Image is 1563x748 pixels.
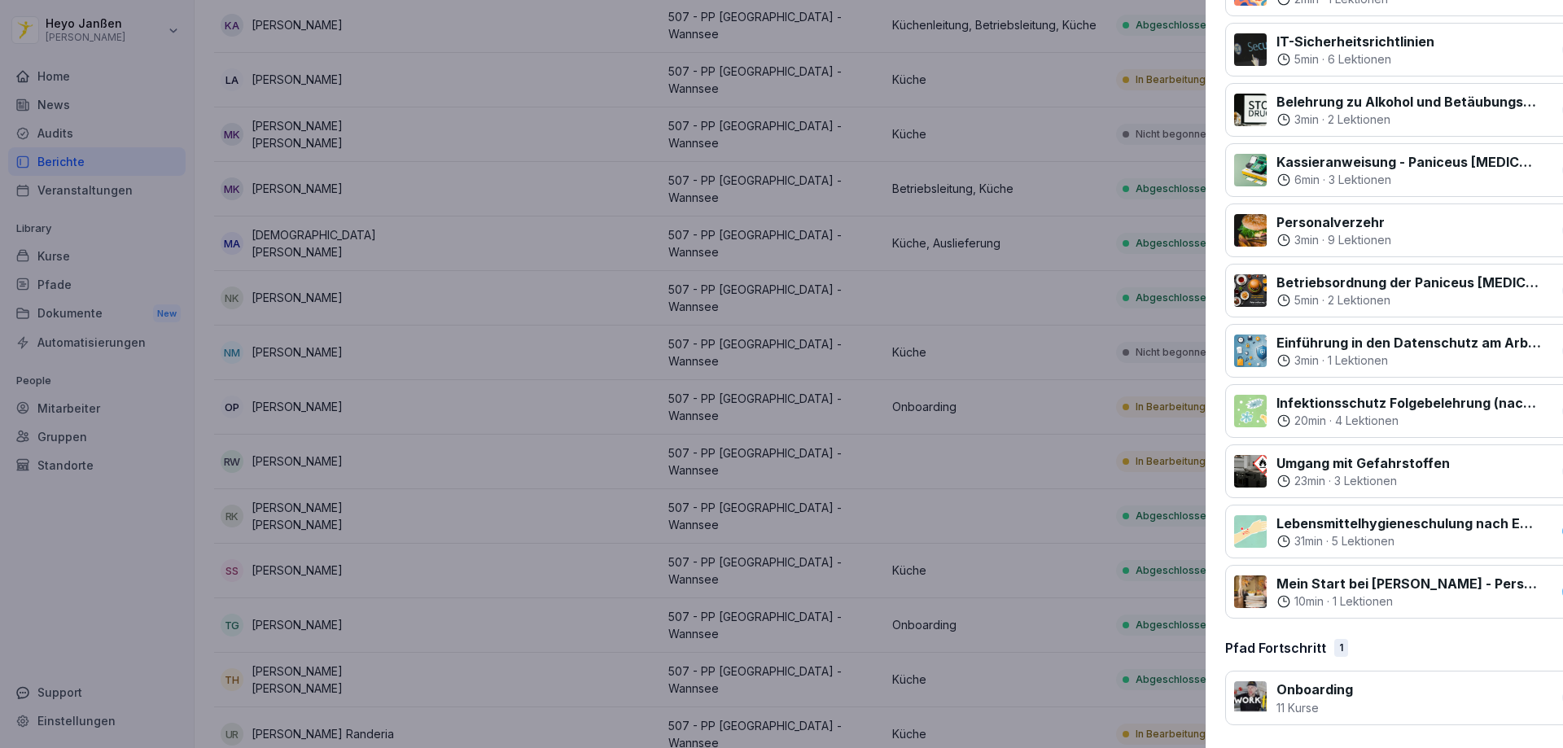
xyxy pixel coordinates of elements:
[1276,514,1541,533] p: Lebensmittelhygieneschulung nach EU-Verordnung (EG) Nr. 852 / 2004
[1276,92,1541,112] p: Belehrung zu Alkohol und Betäubungsmitteln am Arbeitsplatz
[1276,680,1353,699] p: Onboarding
[1276,413,1541,429] div: ·
[1276,51,1434,68] div: ·
[1276,172,1541,188] div: ·
[1335,413,1399,429] p: 4 Lektionen
[1276,473,1450,489] div: ·
[1225,638,1326,658] p: Pfad Fortschritt
[1276,393,1541,413] p: Infektionsschutz Folgebelehrung (nach §43 IfSG)
[1276,112,1541,128] div: ·
[1294,593,1324,610] p: 10 min
[1328,292,1390,308] p: 2 Lektionen
[1276,333,1541,352] p: Einführung in den Datenschutz am Arbeitsplatz nach Art. 13 ff. DSGVO
[1276,593,1541,610] div: ·
[1276,352,1541,369] div: ·
[1276,212,1391,232] p: Personalverzehr
[1276,273,1541,292] p: Betriebsordnung der Paniceus [MEDICAL_DATA] Systemzentrale
[1294,51,1319,68] p: 5 min
[1332,533,1394,549] p: 5 Lektionen
[1276,32,1434,51] p: IT-Sicherheitsrichtlinien
[1294,352,1319,369] p: 3 min
[1328,51,1391,68] p: 6 Lektionen
[1276,533,1541,549] div: ·
[1294,413,1326,429] p: 20 min
[1276,152,1541,172] p: Kassieranweisung - Paniceus [MEDICAL_DATA] Systemzentrale GmbH
[1294,533,1323,549] p: 31 min
[1294,292,1319,308] p: 5 min
[1328,112,1390,128] p: 2 Lektionen
[1334,473,1397,489] p: 3 Lektionen
[1294,232,1319,248] p: 3 min
[1276,453,1450,473] p: Umgang mit Gefahrstoffen
[1294,172,1320,188] p: 6 min
[1276,574,1541,593] p: Mein Start bei [PERSON_NAME] - Personalfragebogen
[1294,473,1325,489] p: 23 min
[1334,639,1348,657] div: 1
[1276,232,1391,248] div: ·
[1328,232,1391,248] p: 9 Lektionen
[1294,112,1319,128] p: 3 min
[1328,352,1388,369] p: 1 Lektionen
[1329,172,1391,188] p: 3 Lektionen
[1276,292,1541,308] div: ·
[1276,699,1353,716] p: 11 Kurse
[1333,593,1393,610] p: 1 Lektionen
